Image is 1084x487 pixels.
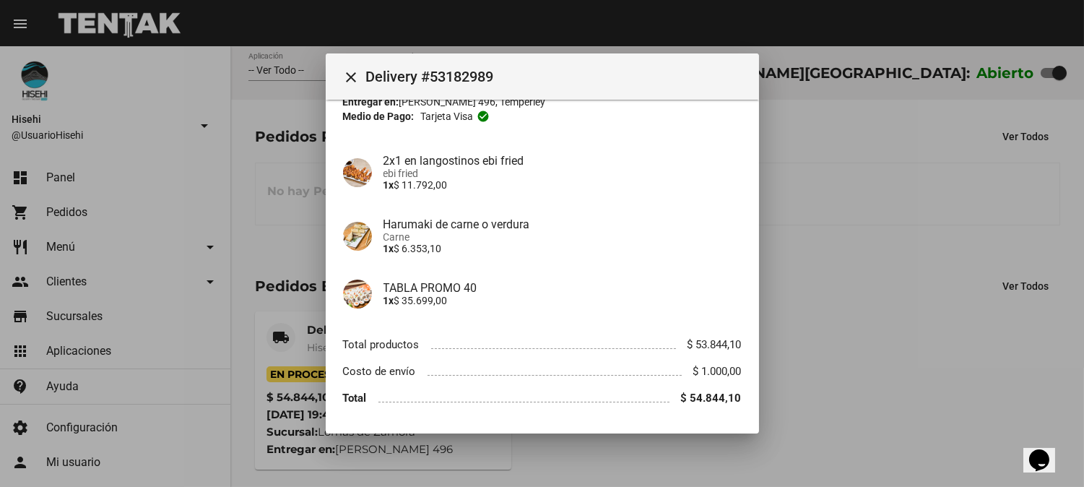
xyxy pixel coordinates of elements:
[343,158,372,187] img: 36ae70a8-0357-4ab6-9c16-037de2f87b50.jpg
[343,96,399,108] strong: Entregar en:
[343,280,372,309] img: 233f921c-6f6e-4fc6-b68a-eefe42c7556a.jpg
[383,243,742,254] p: $ 6.353,10
[343,69,360,86] mat-icon: Cerrar
[343,332,742,358] li: Total productos $ 53.844,10
[383,179,394,191] b: 1x
[383,179,742,191] p: $ 11.792,00
[383,243,394,254] b: 1x
[383,281,742,295] h4: TABLA PROMO 40
[420,109,473,124] span: Tarjeta visa
[383,217,742,231] h4: Harumaki de carne o verdura
[343,358,742,385] li: Costo de envío $ 1.000,00
[343,109,415,124] strong: Medio de Pago:
[383,154,742,168] h4: 2x1 en langostinos ebi fried
[337,62,366,91] button: Cerrar
[343,95,742,109] div: [PERSON_NAME] 496, Temperley
[383,168,742,179] span: ebi fried
[343,385,742,412] li: Total $ 54.844,10
[1023,429,1070,473] iframe: chat widget
[343,222,372,251] img: c7714cbc-9e01-4ac3-9d7b-c083ef2cfd1f.jpg
[366,65,747,88] span: Delivery #53182989
[383,231,742,243] span: Carne
[383,295,394,306] b: 1x
[477,110,490,123] mat-icon: check_circle
[383,295,742,306] p: $ 35.699,00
